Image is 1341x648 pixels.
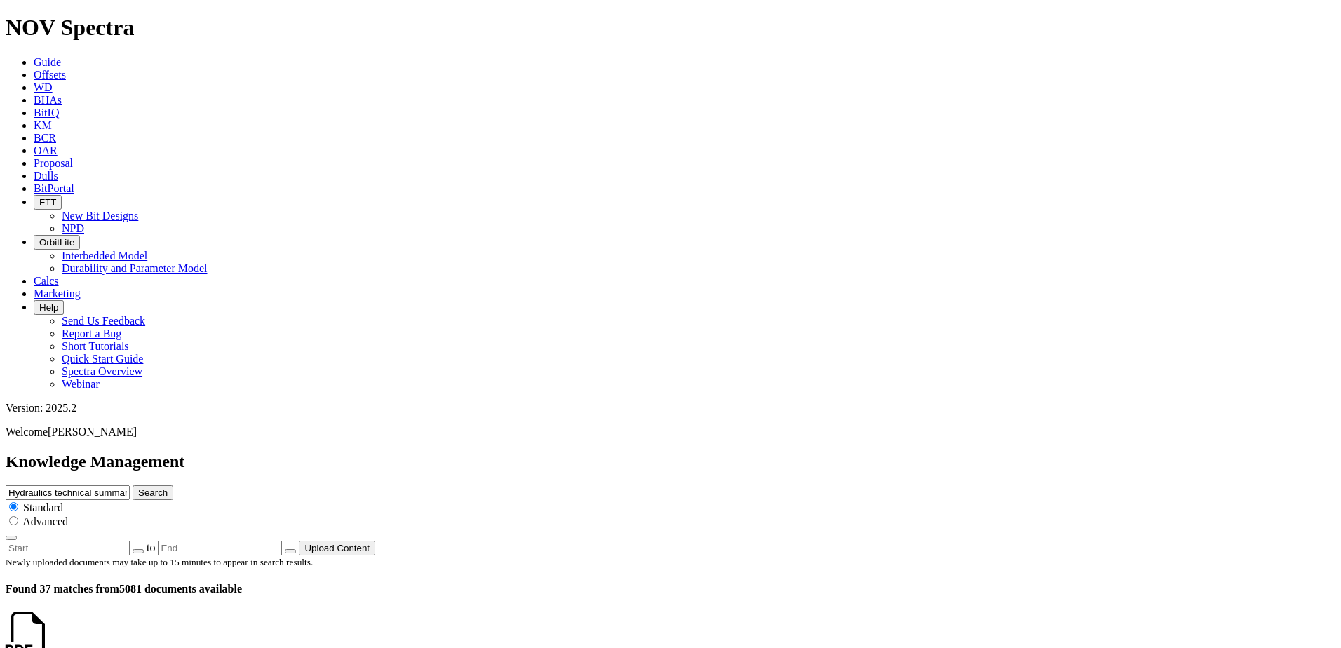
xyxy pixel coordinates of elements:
a: Report a Bug [62,328,121,339]
a: BitPortal [34,182,74,194]
span: Found 37 matches from [6,583,119,595]
a: Marketing [34,288,81,299]
input: Start [6,541,130,555]
span: OrbitLite [39,237,74,248]
span: Help [39,302,58,313]
a: BCR [34,132,56,144]
a: Webinar [62,378,100,390]
small: Newly uploaded documents may take up to 15 minutes to appear in search results. [6,557,313,567]
a: New Bit Designs [62,210,138,222]
a: BitIQ [34,107,59,119]
a: Spectra Overview [62,365,142,377]
a: BHAs [34,94,62,106]
button: OrbitLite [34,235,80,250]
h1: NOV Spectra [6,15,1335,41]
p: Welcome [6,426,1335,438]
span: Standard [23,501,63,513]
input: e.g. Smoothsteer Record [6,485,130,500]
a: Proposal [34,157,73,169]
button: Upload Content [299,541,375,555]
a: OAR [34,144,58,156]
a: Guide [34,56,61,68]
a: NPD [62,222,84,234]
a: KM [34,119,52,131]
button: Help [34,300,64,315]
a: Offsets [34,69,66,81]
h4: 5081 documents available [6,583,1335,595]
span: to [147,541,155,553]
h2: Knowledge Management [6,452,1335,471]
a: WD [34,81,53,93]
span: Advanced [22,515,68,527]
a: Interbedded Model [62,250,147,262]
a: Quick Start Guide [62,353,143,365]
a: Dulls [34,170,58,182]
a: Durability and Parameter Model [62,262,208,274]
button: FTT [34,195,62,210]
span: FTT [39,197,56,208]
input: End [158,541,282,555]
button: Search [133,485,173,500]
a: Send Us Feedback [62,315,145,327]
div: Version: 2025.2 [6,402,1335,414]
a: Calcs [34,275,59,287]
a: Short Tutorials [62,340,129,352]
span: [PERSON_NAME] [48,426,137,438]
